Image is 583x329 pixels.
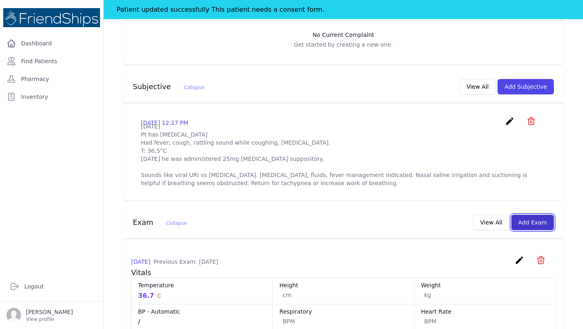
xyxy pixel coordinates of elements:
button: Add Subjective [498,79,554,94]
dt: Weight [421,281,549,289]
a: Find Patients [3,53,100,69]
span: Collapse [184,85,204,90]
a: [PERSON_NAME] View profile [6,308,97,323]
dt: Heart Rate [421,308,549,316]
span: BPM [424,317,436,325]
i: create [515,255,524,265]
span: kg [424,291,431,299]
p: [DATE] Pt has [MEDICAL_DATA] Had fever; cough, rattling sound while coughing, [MEDICAL_DATA]. T: ... [141,122,546,187]
i: create [505,116,515,126]
a: create [515,259,526,267]
p: View profile [26,316,73,323]
p: [DATE] [131,258,218,266]
dt: Respiratory [279,308,407,316]
span: Collapse [166,220,187,226]
h3: Subjective [133,82,204,92]
span: Previous Exam: [DATE] [153,258,218,265]
img: Medical Missions EMR [3,8,100,27]
a: Pharmacy [3,71,100,87]
div: / [138,317,140,327]
button: View All [460,79,496,94]
button: View All [473,215,509,230]
dt: Height [279,281,407,289]
span: C [157,292,161,300]
h3: No Current Complaint [131,31,555,39]
a: create [505,120,517,128]
span: cm [283,291,291,299]
span: Vitals [131,268,151,277]
h3: Exam [133,218,187,227]
button: Add Exam [511,215,554,230]
p: [PERSON_NAME] [26,308,73,316]
p: Get started by creating a new one. [131,41,555,49]
a: Dashboard [3,35,100,51]
div: 36.7 [138,291,161,301]
a: Inventory [3,89,100,105]
a: Logout [6,278,97,295]
dt: Temperature [138,281,266,289]
dt: BP - Automatic [138,308,266,316]
span: BPM [283,317,295,325]
p: [DATE] 12:27 PM [141,119,188,127]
